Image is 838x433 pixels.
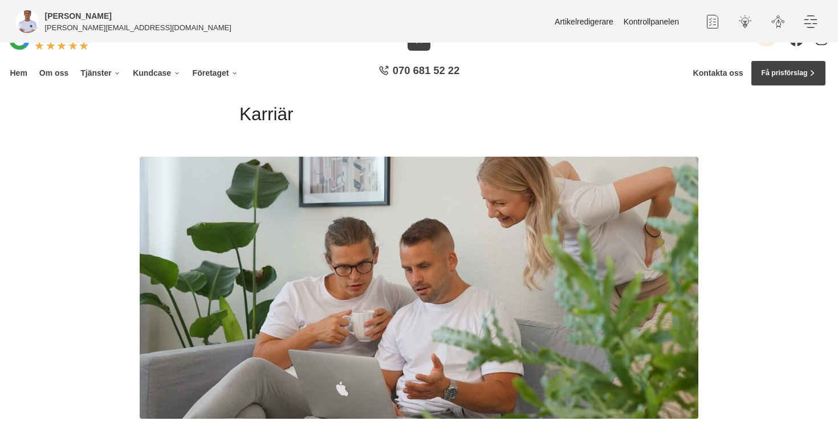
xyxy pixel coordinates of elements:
a: Hem [8,60,29,86]
a: Artikelredigerare [555,17,613,26]
h5: Administratör [45,10,112,22]
a: Få prisförslag [751,60,826,86]
a: Kontrollpanelen [624,17,679,26]
span: 070 681 52 22 [393,63,459,78]
img: Karriär [140,157,698,419]
h1: Karriär [239,102,599,134]
a: Kundcase [131,60,182,86]
a: Tjänster [79,60,123,86]
a: 070 681 52 22 [375,63,463,83]
a: Kontakta oss [693,68,743,78]
a: Företaget [190,60,240,86]
a: Om oss [37,60,70,86]
p: [PERSON_NAME][EMAIL_ADDRESS][DOMAIN_NAME] [45,22,231,33]
span: Få prisförslag [761,68,807,79]
img: foretagsbild-pa-smartproduktion-en-webbyraer-i-dalarnas-lan.png [16,10,39,33]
